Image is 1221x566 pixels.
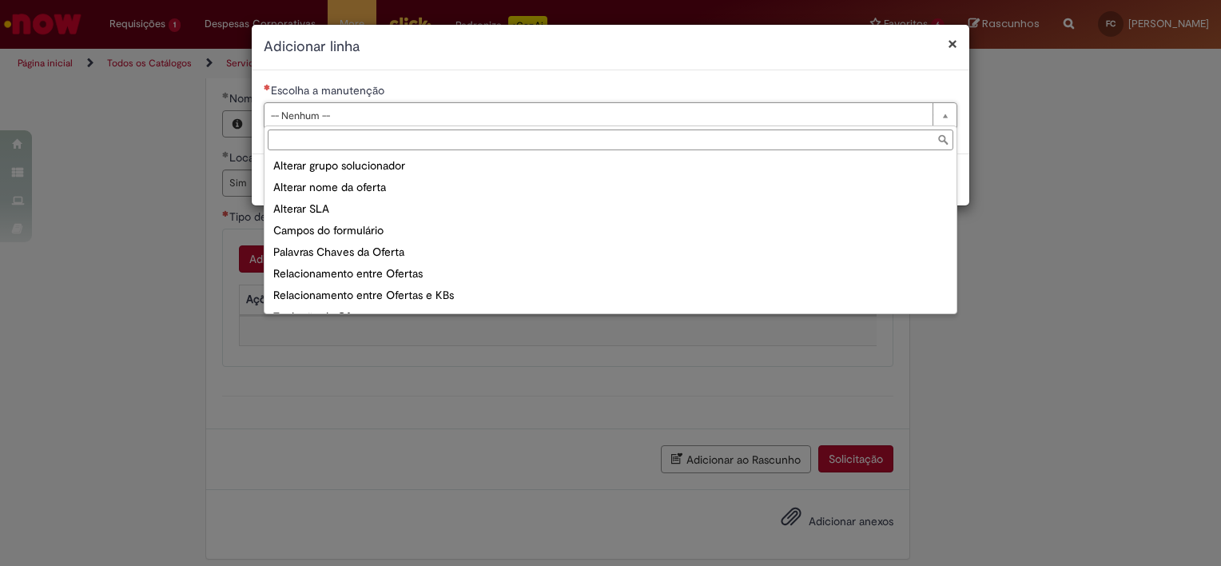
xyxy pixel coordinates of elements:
div: Alterar grupo solucionador [268,155,953,177]
div: Alterar nome da oferta [268,177,953,198]
div: Relacionamento entre Ofertas [268,263,953,285]
div: Tradução da Oferta [268,306,953,328]
div: Relacionamento entre Ofertas e KBs [268,285,953,306]
div: Alterar SLA [268,198,953,220]
div: Palavras Chaves da Oferta [268,241,953,263]
ul: Escolha a manutenção [264,153,957,313]
div: Campos do formulário [268,220,953,241]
